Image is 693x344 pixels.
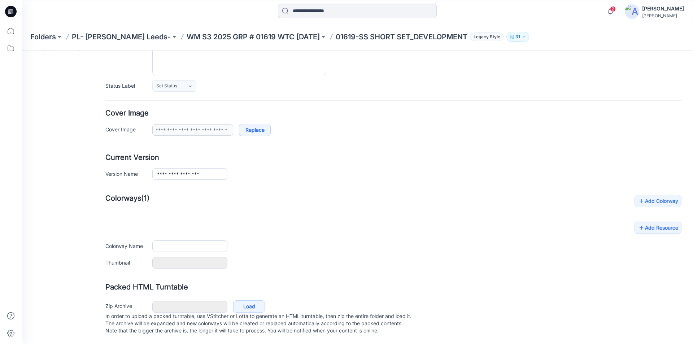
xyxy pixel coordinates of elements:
a: Folders [30,32,56,42]
button: 31 [506,32,529,42]
h4: Packed HTML Turntable [84,233,660,240]
a: Load [212,250,243,262]
span: Legacy Style [470,32,504,41]
a: Add Colorway [613,144,660,157]
label: Thumbnail [84,208,123,216]
a: WM S3 2025 GRP # 01619 WTC [DATE] [187,32,320,42]
div: [PERSON_NAME] [642,13,684,18]
div: [PERSON_NAME] [642,4,684,13]
label: Zip Archive [84,251,123,259]
a: Add Resource [613,171,660,183]
p: 31 [515,33,520,41]
span: (1) [119,143,128,152]
a: Replace [217,73,249,86]
p: In order to upload a packed turntable, use VStitcher or Lotta to generate an HTML turntable, then... [84,262,660,284]
p: 01619-SS SHORT SET_DEVELOPMENT [336,32,467,42]
h4: Current Version [84,104,660,110]
label: Version Name [84,119,123,127]
button: Legacy Style [467,32,504,42]
strong: Colorways [84,143,119,152]
iframe: edit-style [22,51,693,344]
span: 2 [610,6,616,12]
label: Colorway Name [84,191,123,199]
label: Cover Image [84,75,123,83]
a: PL- [PERSON_NAME] Leeds- [72,32,171,42]
h4: Cover Image [84,59,660,66]
img: avatar [625,4,639,19]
